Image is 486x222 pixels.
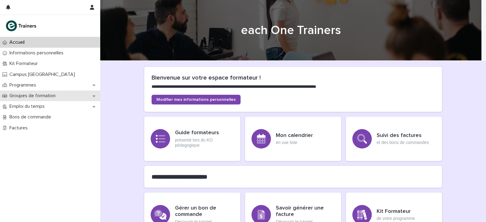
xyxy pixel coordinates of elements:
[346,117,442,161] a: Suivi des factureset des bons de commandes
[377,216,415,221] p: de votre programme
[276,205,335,218] h3: Savoir générer une facture
[276,132,313,139] h3: Mon calendrier
[7,50,68,56] p: Informations personnelles
[152,74,435,81] h2: Bienvenue sur votre espace formateur !
[7,39,29,45] p: Accueil
[142,23,440,38] h1: each One Trainers
[377,132,429,139] h3: Suivi des factures
[276,140,313,145] p: en vue liste
[7,61,43,67] p: Kit Formateur
[377,140,429,145] p: et des bons de commandes
[156,97,236,102] span: Modifier mes informations personnelles
[175,138,234,148] p: présenté lors du KO pédagogique
[144,117,240,161] a: Guide formateursprésenté lors du KO pédagogique
[152,95,241,104] a: Modifier mes informations personnelles
[5,20,38,32] img: K0CqGN7SDeD6s4JG8KQk
[377,208,415,215] h3: Kit Formateur
[175,130,234,136] h3: Guide formateurs
[245,117,341,161] a: Mon calendrieren vue liste
[7,125,33,131] p: Factures
[175,205,234,218] h3: Gérer un bon de commande
[7,114,56,120] p: Bons de commande
[7,82,41,88] p: Programmes
[7,104,50,109] p: Emploi du temps
[7,93,60,99] p: Groupes de formation
[7,72,80,77] p: Campus [GEOGRAPHIC_DATA]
